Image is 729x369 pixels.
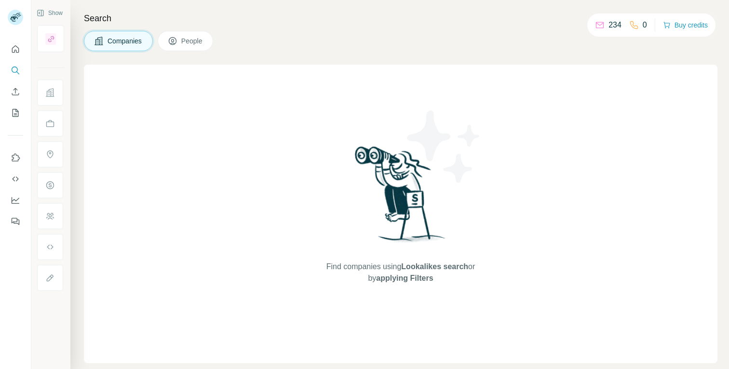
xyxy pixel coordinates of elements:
button: Show [30,6,69,20]
h4: Search [84,12,717,25]
button: Quick start [8,41,23,58]
span: Find companies using or by [324,261,478,284]
span: People [181,36,203,46]
button: Use Surfe on LinkedIn [8,149,23,166]
img: Surfe Illustration - Stars [401,103,487,190]
button: My lists [8,104,23,122]
p: 0 [643,19,647,31]
button: Enrich CSV [8,83,23,100]
button: Use Surfe API [8,170,23,188]
span: Companies [108,36,143,46]
button: Dashboard [8,191,23,209]
button: Buy credits [663,18,708,32]
p: 234 [608,19,621,31]
button: Search [8,62,23,79]
span: Lookalikes search [401,262,468,271]
img: Surfe Illustration - Woman searching with binoculars [351,144,451,251]
span: applying Filters [376,274,433,282]
button: Feedback [8,213,23,230]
